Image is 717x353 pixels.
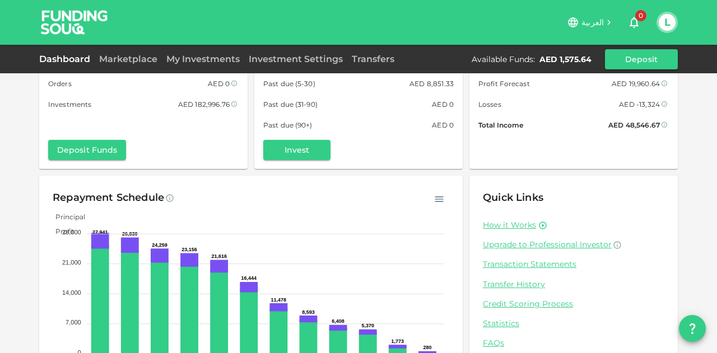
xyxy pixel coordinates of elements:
[432,119,454,131] div: AED 0
[483,259,664,270] a: Transaction Statements
[608,119,660,131] div: AED 48,546.67
[483,299,664,309] a: Credit Scoring Process
[483,239,664,250] a: Upgrade to Professional Investor
[53,189,164,207] div: Repayment Schedule
[581,17,604,27] span: العربية
[483,191,543,204] span: Quick Links
[483,279,664,290] a: Transfer History
[162,54,244,64] a: My Investments
[483,220,536,230] a: How it Works
[432,98,454,110] div: AED 0
[619,98,660,110] div: AED -13,324
[47,213,85,221] span: Principal
[95,54,162,64] a: Marketplace
[62,259,81,266] tspan: 21,000
[659,14,676,31] button: L
[605,49,678,69] button: Deposit
[478,78,530,90] span: Profit Forecast
[347,54,399,64] a: Transfers
[478,98,501,110] span: Losses
[539,54,592,65] div: AED 1,575.64
[623,11,645,34] button: 0
[39,54,95,64] a: Dashboard
[483,239,612,250] span: Upgrade to Professional Investor
[62,229,81,236] tspan: 28,000
[409,78,454,90] div: AED 8,851.33
[244,54,347,64] a: Investment Settings
[263,140,330,160] button: Invest
[62,289,81,296] tspan: 14,000
[635,10,646,21] span: 0
[483,318,664,329] a: Statistics
[48,78,72,90] span: Orders
[478,119,523,131] span: Total Income
[178,98,230,110] div: AED 182,996.76
[612,78,660,90] div: AED 19,960.64
[472,54,535,65] div: Available Funds :
[66,319,81,326] tspan: 7,000
[679,315,706,342] button: question
[48,140,126,160] button: Deposit Funds
[263,119,313,131] span: Past due (90+)
[47,227,75,236] span: Profit
[263,98,318,110] span: Past due (31-90)
[483,338,664,349] a: FAQs
[263,78,315,90] span: Past due (5-30)
[48,98,91,110] span: Investments
[208,78,230,90] div: AED 0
